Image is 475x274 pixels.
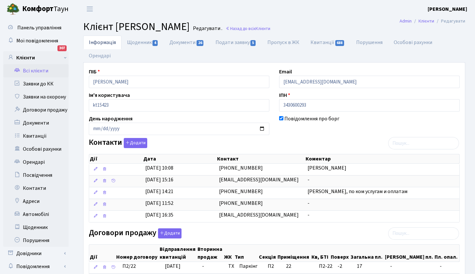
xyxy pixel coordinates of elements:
[390,14,475,28] nav: breadcrumb
[3,169,69,182] a: Посвідчення
[338,263,352,270] span: -2
[3,64,69,77] a: Всі клієнти
[89,228,182,238] label: Договори продажу
[16,37,58,44] span: Мої повідомлення
[202,263,204,270] span: -
[156,227,182,238] a: Додати
[226,25,270,32] a: Назад до всіхКлієнти
[388,227,459,240] input: Пошук...
[164,36,210,49] a: Документи
[83,36,121,49] a: Інформація
[7,3,20,16] img: logo.png
[83,49,116,63] a: Орендарі
[3,208,69,221] a: Автомобілі
[250,40,256,46] span: 5
[145,176,173,183] span: [DATE] 15:16
[145,200,173,207] span: [DATE] 11:52
[277,245,311,262] th: Приміщення
[279,91,290,99] label: ІПН
[308,176,309,183] span: -
[219,211,299,219] span: [EMAIL_ADDRESS][DOMAIN_NAME]
[89,154,143,163] th: Дії
[3,143,69,156] a: Особові рахунки
[192,25,222,32] small: Редагувати .
[122,137,147,148] a: Додати
[305,154,459,163] th: Коментар
[165,263,181,270] span: [DATE]
[3,77,69,90] a: Заявки до КК
[82,4,98,14] button: Переключити навігацію
[89,115,133,123] label: День народження
[219,164,263,172] span: [PHONE_NUMBER]
[57,45,67,51] div: 307
[219,200,263,207] span: [PHONE_NUMBER]
[319,263,332,270] span: П2-22
[311,245,330,262] th: Кв, БТІ
[219,176,299,183] span: [EMAIL_ADDRESS][DOMAIN_NAME]
[122,263,136,270] span: П2/22
[234,245,258,262] th: Тип
[89,138,147,148] label: Контакти
[159,245,197,262] th: Відправлення квитанцій
[152,40,158,46] span: 4
[440,263,459,270] span: -
[3,156,69,169] a: Орендарі
[3,234,69,247] a: Порушення
[143,154,216,163] th: Дата
[239,263,262,270] span: Паркінг
[22,4,69,15] span: Таун
[3,90,69,103] a: Заявки на охорону
[388,137,459,149] input: Пошук...
[256,25,270,32] span: Клієнти
[228,263,234,270] span: ТХ
[3,21,69,34] a: Панель управління
[158,228,182,238] button: Договори продажу
[434,245,459,262] th: Пл. опал.
[279,68,292,76] label: Email
[17,24,61,31] span: Панель управління
[308,188,407,195] span: [PERSON_NAME], по ком услугам и оплатам
[434,18,465,25] li: Редагувати
[3,51,69,64] a: Клієнти
[197,245,223,262] th: Вторинна продаж
[305,36,350,49] a: Квитанції
[351,36,388,49] a: Порушення
[350,245,384,262] th: Загальна пл.
[284,115,340,123] label: Повідомлення про борг
[89,245,116,262] th: Дії
[145,164,173,172] span: [DATE] 10:08
[3,182,69,195] a: Контакти
[3,129,69,143] a: Квитанції
[308,164,346,172] span: [PERSON_NAME]
[89,91,130,99] label: Ім'я користувача
[219,188,263,195] span: [PHONE_NUMBER]
[308,200,309,207] span: -
[384,245,434,262] th: [PERSON_NAME] пл.
[3,247,69,260] a: Довідники
[223,245,234,262] th: ЖК
[210,36,262,49] a: Подати заявку
[145,211,173,219] span: [DATE] 16:35
[145,188,173,195] span: [DATE] 14:21
[419,18,434,24] a: Клієнти
[428,5,467,13] a: [PERSON_NAME]
[121,36,164,49] a: Щоденник
[262,36,305,49] a: Пропуск в ЖК
[330,245,350,262] th: Поверх
[3,221,69,234] a: Щоденник
[388,36,438,49] a: Особові рахунки
[83,19,190,34] span: Клієнт [PERSON_NAME]
[3,116,69,129] a: Документи
[3,103,69,116] a: Договори продажу
[390,263,435,270] span: -
[89,68,100,76] label: ПІБ
[400,18,412,24] a: Admin
[3,260,69,273] a: Повідомлення
[286,263,291,270] span: 22
[197,40,204,46] span: 26
[3,195,69,208] a: Адреси
[3,34,69,47] a: Мої повідомлення307
[308,211,309,219] span: -
[216,154,305,163] th: Контакт
[268,263,274,270] span: П2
